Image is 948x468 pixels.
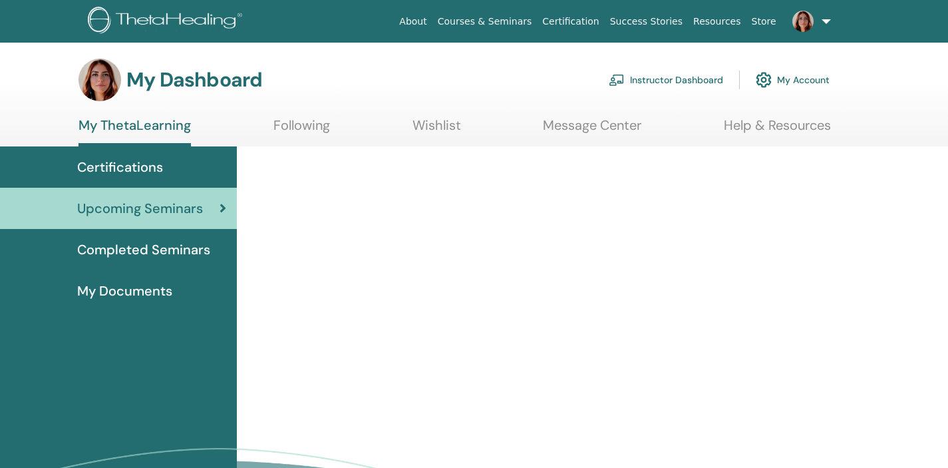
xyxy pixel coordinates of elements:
a: Instructor Dashboard [609,65,723,95]
a: Store [746,9,782,34]
span: My Documents [77,281,172,301]
img: chalkboard-teacher.svg [609,74,625,86]
img: default.jpg [792,11,814,32]
a: Following [273,117,330,143]
a: My ThetaLearning [79,117,191,146]
span: Completed Seminars [77,240,210,260]
a: Wishlist [412,117,461,143]
a: My Account [756,65,830,95]
span: Certifications [77,157,163,177]
a: Help & Resources [724,117,831,143]
h3: My Dashboard [126,68,262,92]
a: Certification [537,9,604,34]
img: cog.svg [756,69,772,91]
img: logo.png [88,7,247,37]
a: Success Stories [605,9,688,34]
a: Resources [688,9,746,34]
img: default.jpg [79,59,121,101]
a: Courses & Seminars [432,9,538,34]
a: Message Center [543,117,641,143]
a: About [394,9,432,34]
span: Upcoming Seminars [77,198,203,218]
